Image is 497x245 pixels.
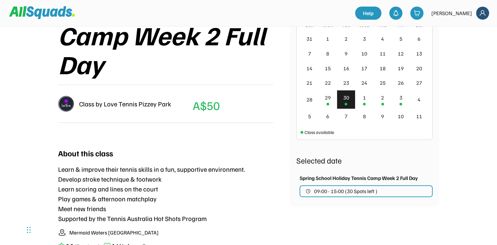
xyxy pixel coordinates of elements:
[381,35,384,43] div: 4
[418,96,420,103] div: 4
[399,35,402,43] div: 5
[58,164,245,223] div: Learn & improve their tennis skills in a fun, supportive environment. Develop stroke technique & ...
[398,64,404,72] div: 19
[325,94,331,101] div: 29
[345,35,348,43] div: 2
[306,96,312,103] div: 28
[355,7,381,20] a: Help
[363,112,366,120] div: 8
[418,35,420,43] div: 6
[58,147,113,159] div: About this class
[345,112,348,120] div: 7
[314,189,377,194] span: 09:00 - 15:00 (30 Spots left )
[308,112,311,120] div: 5
[305,129,334,136] div: Class available
[58,96,74,112] img: LTPP_Logo_REV.jpeg
[380,79,386,87] div: 25
[326,112,329,120] div: 6
[306,35,312,43] div: 31
[398,79,404,87] div: 26
[300,174,418,182] div: Spring School Holiday Tennis Camp Week 2 Full Day
[325,79,331,87] div: 22
[416,50,422,57] div: 13
[308,50,311,57] div: 7
[393,10,399,16] img: bell-03%20%281%29.svg
[306,79,312,87] div: 21
[79,99,171,109] div: Class by Love Tennis Pizzey Park
[363,94,366,101] div: 1
[398,50,404,57] div: 12
[193,97,220,114] div: A$50
[361,64,367,72] div: 17
[361,50,367,57] div: 10
[343,79,349,87] div: 23
[476,7,489,20] img: Frame%2018.svg
[381,94,384,101] div: 2
[361,79,367,87] div: 24
[343,64,349,72] div: 16
[306,64,312,72] div: 14
[296,154,433,166] div: Selected date
[380,64,386,72] div: 18
[363,35,366,43] div: 3
[381,112,384,120] div: 9
[380,50,386,57] div: 11
[399,94,402,101] div: 3
[416,64,422,72] div: 20
[345,50,348,57] div: 9
[414,10,420,16] img: shopping-cart-01%20%281%29.svg
[326,35,329,43] div: 1
[325,64,331,72] div: 15
[326,50,329,57] div: 8
[69,229,159,236] div: Mermaid Waters [GEOGRAPHIC_DATA]
[416,112,422,120] div: 11
[416,79,422,87] div: 27
[300,185,433,197] button: 09:00 - 15:00 (30 Spots left )
[343,94,349,101] div: 30
[9,6,75,19] img: Squad%20Logo.svg
[431,9,472,17] div: [PERSON_NAME]
[398,112,404,120] div: 10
